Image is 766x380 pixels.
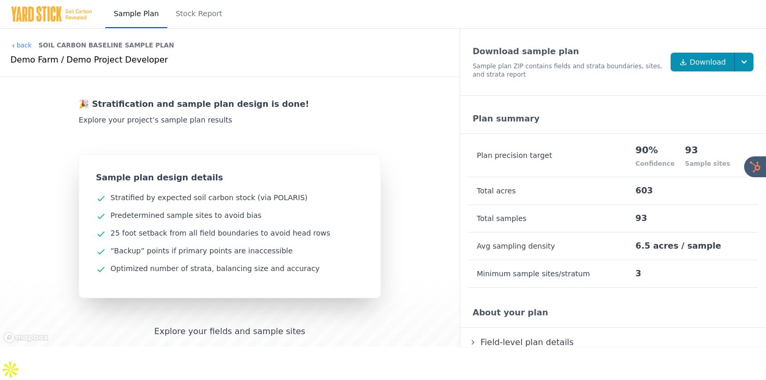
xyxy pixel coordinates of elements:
div: Sample plan design details [96,171,364,184]
a: back [10,41,32,50]
div: Confidence [636,160,675,168]
div: Sample plan ZIP contains fields and strata boundaries, sites, and strata report [473,62,662,79]
div: Download sample plan [473,45,662,58]
a: Download [671,53,735,71]
th: Plan precision target [468,134,635,177]
div: About your plan [460,298,766,328]
th: Total samples [468,205,635,232]
td: 93 [635,205,758,232]
div: Sample sites [685,160,731,168]
span: Field-level plan details [478,335,576,349]
summary: Field-level plan details [468,336,758,349]
div: Predetermined sample sites to avoid bias [110,210,262,222]
div: Optimized number of strata, balancing size and accuracy [110,263,319,275]
div: Explore your project’s sample plan results [79,115,381,125]
div: 90% [636,143,675,157]
img: Yard Stick Logo [10,6,93,22]
th: Avg sampling density [468,232,635,260]
div: 93 [685,143,731,157]
td: 6.5 acres / sample [635,232,758,260]
div: Explore your fields and sample sites [154,325,305,338]
div: 🎉 Stratification and sample plan design is done! [79,98,381,111]
th: Minimum sample sites/stratum [468,260,635,288]
td: 603 [635,177,758,205]
div: Soil Carbon Baseline Sample Plan [39,37,174,54]
td: 3 [635,260,758,288]
div: Stratified by expected soil carbon stock (via POLARIS) [110,192,307,204]
div: “Backup” points if primary points are inaccessible [110,246,293,257]
div: Demo Farm / Demo Project Developer [10,54,449,66]
div: Plan summary [460,104,766,134]
div: 25 foot setback from all field boundaries to avoid head rows [110,228,330,239]
th: Total acres [468,177,635,205]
